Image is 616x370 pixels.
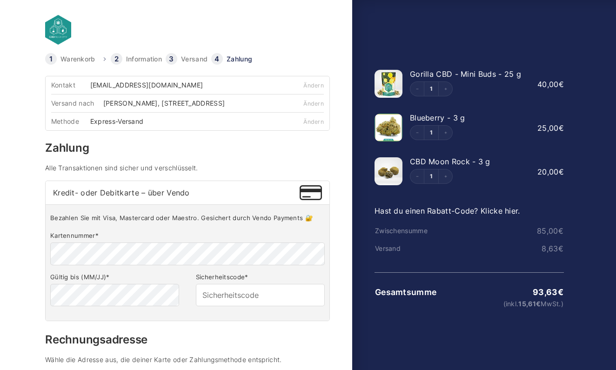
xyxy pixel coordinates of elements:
[537,123,564,133] bdi: 25,00
[518,300,541,308] span: 15,61
[227,56,252,62] a: Zahlung
[375,245,438,252] th: Versand
[558,244,563,253] span: €
[196,284,325,306] input: Sicherheitscode
[559,80,564,89] span: €
[60,56,95,62] a: Warenkorb
[375,206,520,215] a: Hast du einen Rabatt-Code? Klicke hier.
[558,287,563,297] span: €
[537,167,564,176] bdi: 20,00
[542,244,563,253] bdi: 8,63
[533,287,563,297] bdi: 93,63
[410,113,465,122] span: Blueberry - 3 g
[303,118,324,125] a: Ändern
[50,273,179,281] label: Gültig bis (MM/JJ)
[438,82,452,96] button: Increment
[103,100,231,107] div: [PERSON_NAME], [STREET_ADDRESS]
[410,169,424,183] button: Decrement
[559,167,564,176] span: €
[126,56,162,62] a: Information
[438,126,452,140] button: Increment
[45,334,330,345] h3: Rechnungsadresse
[53,189,300,196] span: Kredit- oder Debitkarte – über Vendo
[303,82,324,89] a: Ändern
[45,142,330,154] h3: Zahlung
[424,86,438,92] a: Edit
[45,165,330,171] h4: Alle Transaktionen sind sicher und verschlüsselt.
[410,126,424,140] button: Decrement
[90,118,150,125] div: Express-Versand
[375,288,438,297] th: Gesamtsumme
[303,100,324,107] a: Ändern
[537,226,563,235] bdi: 85,00
[438,301,563,307] small: (inkl. MwSt.)
[50,232,325,240] label: Kartennummer
[90,82,209,88] div: [EMAIL_ADDRESS][DOMAIN_NAME]
[410,157,490,166] span: CBD Moon Rock - 3 g
[45,357,330,363] h4: Wähle die Adresse aus, die deiner Karte oder Zahlungsmethode entspricht.
[559,123,564,133] span: €
[196,273,325,281] label: Sicherheitscode
[558,226,563,235] span: €
[51,82,90,88] div: Kontakt
[410,69,521,79] span: Gorilla CBD - Mini Buds - 25 g
[537,80,564,89] bdi: 40,00
[438,169,452,183] button: Increment
[424,130,438,135] a: Edit
[181,56,208,62] a: Versand
[51,118,90,125] div: Methode
[375,227,438,235] th: Zwischensumme
[410,82,424,96] button: Decrement
[300,185,322,200] img: Kredit- oder Debitkarte – über Vendo
[50,214,325,222] p: Bezahlen Sie mit Visa, Mastercard oder Maestro. Gesichert durch Vendo Payments 🔐
[51,100,103,107] div: Versand nach
[424,174,438,179] a: Edit
[536,300,541,308] span: €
